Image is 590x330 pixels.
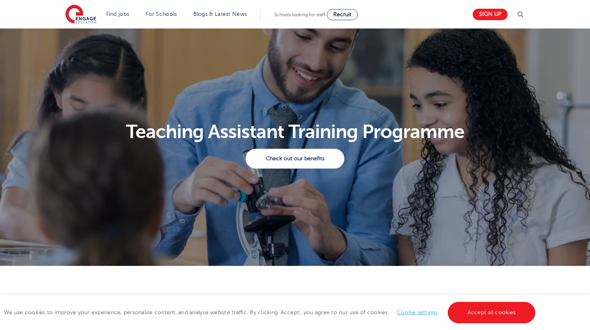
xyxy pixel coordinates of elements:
a: For Schools [145,11,177,17]
span: We use cookies to improve your experience, personalise content, and analyse website traffic. By c... [4,309,537,315]
span: Are you looking to build up your knowledge and experience as a TA? [105,294,485,307]
a: Find jobs [106,11,130,17]
a: Blogs & Latest News [193,11,247,17]
span: Schools looking for staff [274,12,325,17]
a: Recruit [327,9,358,20]
h1: Teaching Assistant Training Programme [61,122,529,141]
span: Recruit [333,11,351,17]
a: Accept all cookies [448,302,536,323]
img: Engage Education [65,5,96,25]
a: Check out our benefits [246,149,344,169]
a: Sign up [473,9,508,20]
a: Cookie settings [397,309,438,315]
